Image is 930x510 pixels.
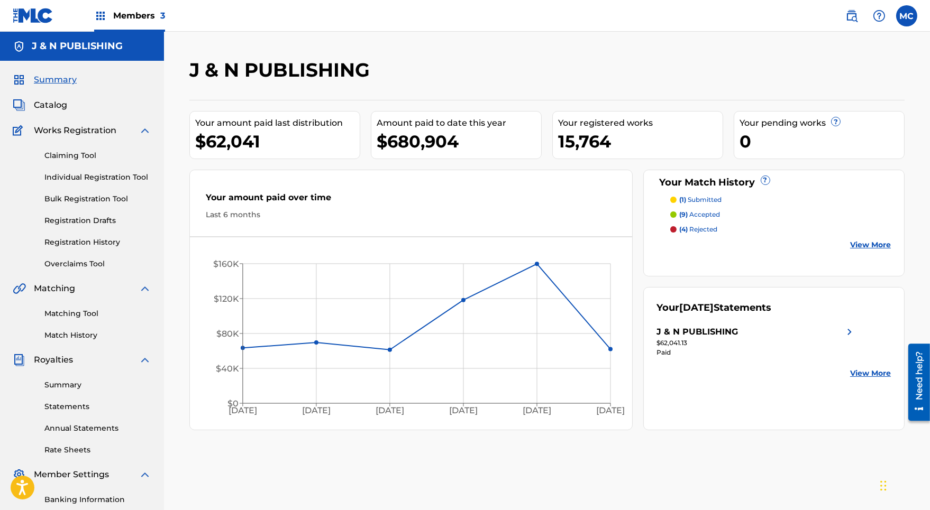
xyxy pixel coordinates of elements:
[376,406,404,416] tspan: [DATE]
[34,468,109,481] span: Member Settings
[843,326,856,338] img: right chevron icon
[195,117,360,129] div: Your amount paid last distribution
[449,406,478,416] tspan: [DATE]
[13,40,25,53] img: Accounts
[850,239,891,251] a: View More
[740,117,904,129] div: Your pending works
[214,294,239,304] tspan: $120K
[44,193,151,205] a: Bulk Registration Tool
[845,10,858,22] img: search
[597,406,625,416] tspan: [DATE]
[680,225,688,233] span: (4)
[670,210,891,219] a: (9) accepted
[195,129,360,153] div: $62,041
[32,40,123,52] h5: J & N PUBLISHING
[44,330,151,341] a: Match History
[657,338,856,348] div: $62,041.13
[302,406,331,416] tspan: [DATE]
[13,354,25,366] img: Royalties
[113,10,165,22] span: Members
[213,259,239,269] tspan: $160K
[229,406,257,416] tspan: [DATE]
[34,354,73,366] span: Royalties
[841,5,862,26] a: Public Search
[189,58,375,82] h2: J & N PUBLISHING
[657,175,891,190] div: Your Match History
[206,191,616,209] div: Your amount paid over time
[680,225,718,234] p: rejected
[850,368,891,379] a: View More
[34,99,67,112] span: Catalog
[34,282,75,295] span: Matching
[44,308,151,319] a: Matching Tool
[657,348,856,357] div: Paid
[13,99,25,112] img: Catalog
[44,150,151,161] a: Claiming Tool
[377,129,541,153] div: $680,904
[680,210,688,218] span: (9)
[44,401,151,412] a: Statements
[44,423,151,434] a: Annual Statements
[34,73,77,86] span: Summary
[44,172,151,183] a: Individual Registration Tool
[873,10,886,22] img: help
[13,8,53,23] img: MLC Logo
[657,301,772,315] div: Your Statements
[377,117,541,129] div: Amount paid to date this year
[216,329,239,339] tspan: $80K
[558,129,723,153] div: 15,764
[896,5,917,26] div: User Menu
[880,470,887,502] div: Drag
[877,459,930,510] iframe: Chat Widget
[44,379,151,391] a: Summary
[680,195,722,205] p: submitted
[139,124,151,137] img: expand
[44,215,151,226] a: Registration Drafts
[216,364,239,374] tspan: $40K
[13,124,26,137] img: Works Registration
[670,225,891,234] a: (4) rejected
[680,210,721,219] p: accepted
[657,326,856,357] a: J & N PUBLISHINGright chevron icon$62,041.13Paid
[680,196,687,203] span: (1)
[869,5,890,26] div: Help
[13,282,26,295] img: Matching
[44,258,151,270] a: Overclaims Tool
[206,209,616,220] div: Last 6 months
[740,129,904,153] div: 0
[670,195,891,205] a: (1) submitted
[13,73,77,86] a: SummarySummary
[13,468,25,481] img: Member Settings
[761,176,770,184] span: ?
[160,11,165,21] span: 3
[558,117,723,129] div: Your registered works
[900,340,930,425] iframe: Resource Center
[139,468,151,481] img: expand
[657,326,738,338] div: J & N PUBLISHING
[139,354,151,366] img: expand
[94,10,107,22] img: Top Rightsholders
[44,494,151,505] a: Banking Information
[13,73,25,86] img: Summary
[832,117,840,126] span: ?
[680,302,714,313] span: [DATE]
[44,444,151,456] a: Rate Sheets
[13,99,67,112] a: CatalogCatalog
[227,398,239,409] tspan: $0
[139,282,151,295] img: expand
[34,124,116,137] span: Works Registration
[523,406,551,416] tspan: [DATE]
[44,237,151,248] a: Registration History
